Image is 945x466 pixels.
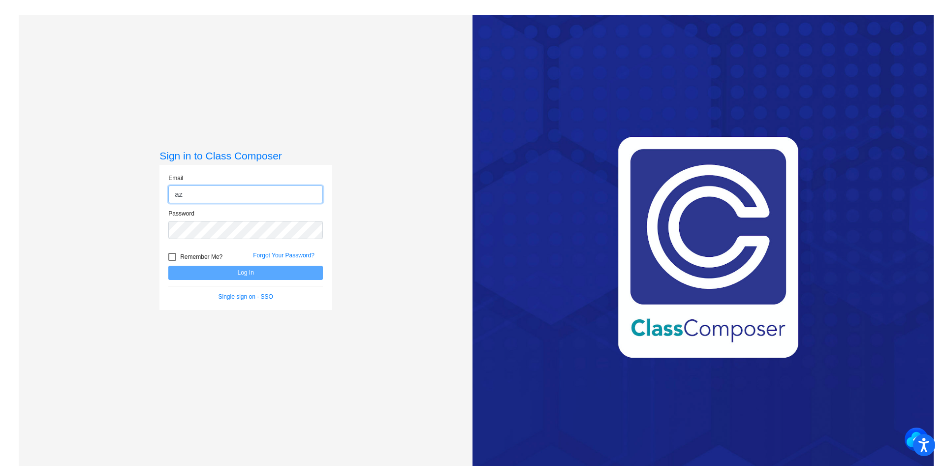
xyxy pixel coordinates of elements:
[253,252,315,259] a: Forgot Your Password?
[168,209,194,218] label: Password
[159,150,332,162] h3: Sign in to Class Composer
[180,251,222,263] span: Remember Me?
[168,266,323,280] button: Log In
[219,293,273,300] a: Single sign on - SSO
[168,174,183,183] label: Email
